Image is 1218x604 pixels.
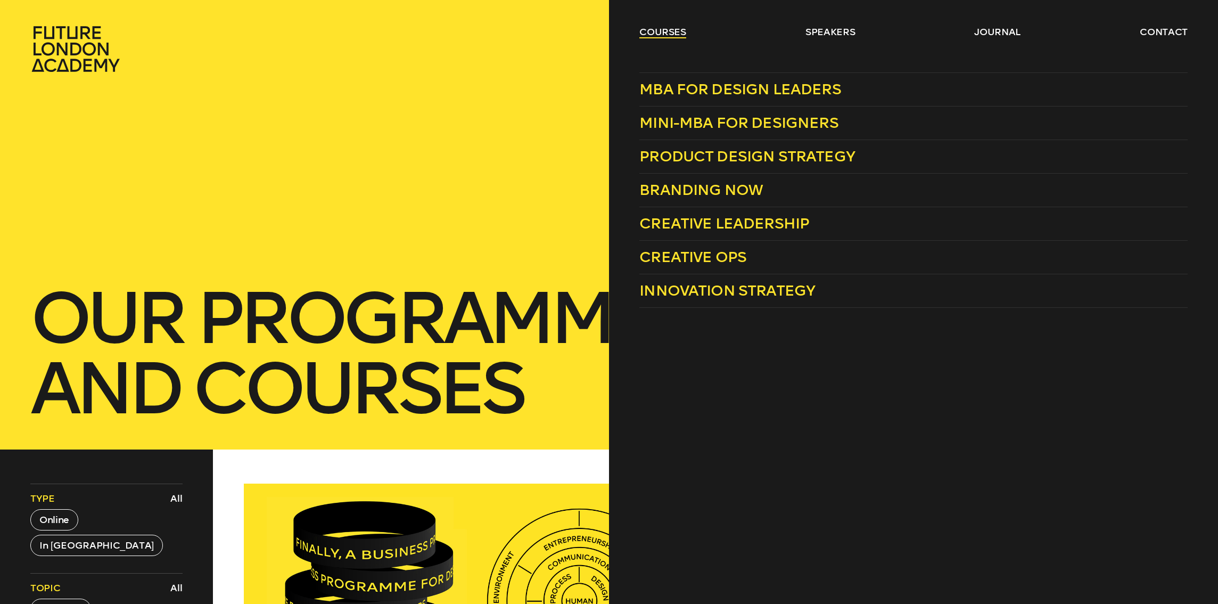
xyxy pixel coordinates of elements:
[639,26,686,38] a: courses
[639,72,1188,107] a: MBA for Design Leaders
[639,140,1188,174] a: Product Design Strategy
[974,26,1021,38] a: journal
[805,26,855,38] a: speakers
[639,181,763,199] span: Branding Now
[639,215,809,232] span: Creative Leadership
[639,114,838,132] span: Mini-MBA for Designers
[639,282,815,299] span: Innovation Strategy
[639,274,1188,308] a: Innovation Strategy
[639,148,855,165] span: Product Design Strategy
[639,174,1188,207] a: Branding Now
[639,241,1188,274] a: Creative Ops
[1140,26,1188,38] a: contact
[639,80,841,98] span: MBA for Design Leaders
[639,107,1188,140] a: Mini-MBA for Designers
[639,207,1188,241] a: Creative Leadership
[639,248,746,266] span: Creative Ops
